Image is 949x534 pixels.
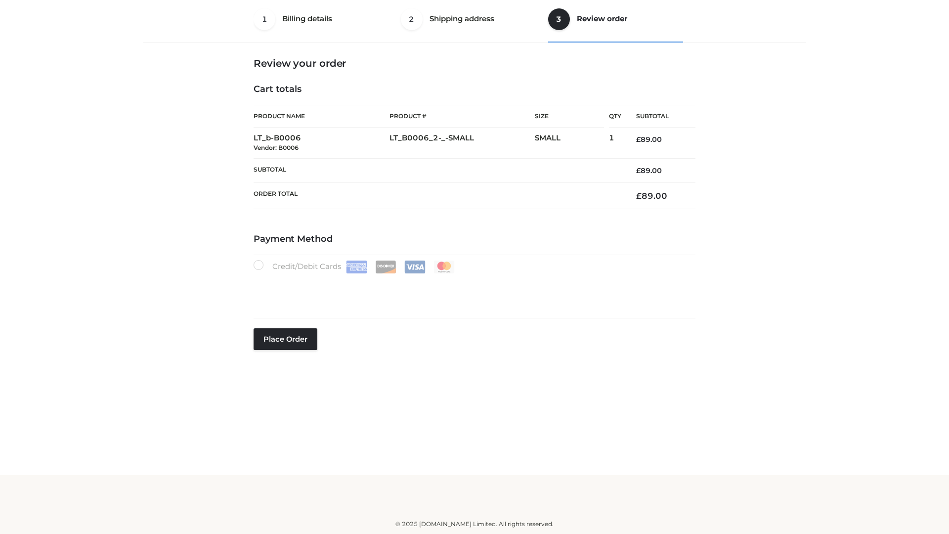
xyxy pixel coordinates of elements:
label: Credit/Debit Cards [254,260,456,273]
td: LT_b-B0006 [254,128,389,159]
th: Subtotal [621,105,695,128]
img: Visa [404,261,426,273]
span: £ [636,191,642,201]
th: Product # [389,105,535,128]
td: LT_B0006_2-_-SMALL [389,128,535,159]
img: Discover [375,261,396,273]
bdi: 89.00 [636,191,667,201]
h4: Cart totals [254,84,695,95]
td: 1 [609,128,621,159]
img: Mastercard [433,261,455,273]
h4: Payment Method [254,234,695,245]
small: Vendor: B0006 [254,144,299,151]
th: Size [535,105,604,128]
th: Order Total [254,183,621,209]
th: Product Name [254,105,389,128]
span: £ [636,135,641,144]
td: SMALL [535,128,609,159]
button: Place order [254,328,317,350]
h3: Review your order [254,57,695,69]
th: Qty [609,105,621,128]
iframe: Secure payment input frame [252,271,693,308]
img: Amex [346,261,367,273]
bdi: 89.00 [636,166,662,175]
span: £ [636,166,641,175]
th: Subtotal [254,158,621,182]
div: © 2025 [DOMAIN_NAME] Limited. All rights reserved. [147,519,802,529]
bdi: 89.00 [636,135,662,144]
